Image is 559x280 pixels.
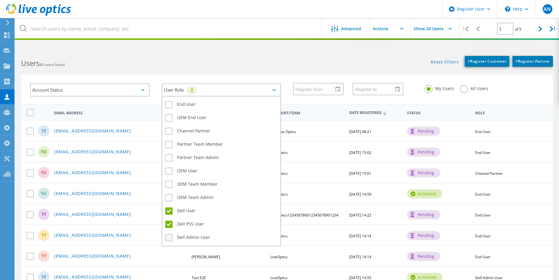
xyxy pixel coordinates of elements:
a: +Register Partner [512,56,553,67]
span: of 5 [515,27,521,32]
a: Reset Filters [431,60,459,65]
span: AN [544,7,551,11]
span: [DATE] 14:14 [349,254,371,259]
label: Partner Team Member [165,141,277,148]
span: Role [475,111,544,115]
span: TT [41,233,46,237]
label: OEM End User [165,114,277,122]
b: Users [21,58,40,68]
span: tu [41,171,47,175]
span: TT [41,212,46,217]
div: | [459,18,472,40]
a: [EMAIL_ADDRESS][DOMAIN_NAME] [54,275,131,280]
span: te [41,129,46,133]
input: Search users by name, email, company, etc. [15,18,322,39]
span: tu [41,191,47,196]
span: Email Address [54,111,186,115]
a: [EMAIL_ADDRESS][DOMAIN_NAME] [54,129,131,134]
span: End User [475,233,491,239]
span: Channel Partner [475,171,503,176]
a: Live Optics Dashboard [6,13,71,17]
span: [DATE] 14:14 [349,233,371,239]
label: My Users [425,85,454,91]
label: Partner Team Admin [165,154,277,161]
input: Register to [353,83,398,95]
span: Register Partner [515,59,550,64]
a: [EMAIL_ADDRESS][DOMAIN_NAME] [54,212,131,217]
span: [DATE] 15:01 [349,171,371,176]
span: 84 users found [40,62,65,67]
label: OEM User [165,168,277,175]
a: [EMAIL_ADDRESS][DOMAIN_NAME] [54,233,131,238]
label: Channel Partner [165,128,277,135]
input: Register from [294,83,339,95]
div: pending [407,148,440,157]
label: Dell PSS User [165,221,277,228]
span: End User [475,254,491,259]
span: End User [475,192,491,197]
span: Dell Live Optics [270,129,296,134]
span: [DATE] 14:59 [349,192,371,197]
div: User Role [162,83,281,96]
span: Register Customer [468,59,506,64]
a: [EMAIL_ADDRESS][DOMAIN_NAME] [54,171,131,176]
b: + [515,59,518,64]
span: End User [475,213,491,218]
a: [EMAIL_ADDRESS][DOMAIN_NAME] [54,191,131,197]
span: Status [407,111,470,115]
a: [EMAIL_ADDRESS][DOMAIN_NAME] [54,150,131,155]
label: Dell Admin User [165,234,277,241]
span: [DATE] 08:21 [349,129,371,134]
label: OEM Team Member [165,181,277,188]
label: OEM Team Admin [165,194,277,201]
a: [EMAIL_ADDRESS][DOMAIN_NAME] [54,254,131,259]
svg: \n [505,6,510,12]
div: activated [407,189,442,198]
span: [PERSON_NAME] [192,254,220,259]
span: TT [41,254,46,258]
div: Account Status [30,83,150,96]
label: End User [165,101,277,108]
span: End User [475,150,491,155]
span: tu [41,150,47,154]
div: 2 [187,86,197,94]
span: Advanced [341,27,361,31]
div: pending [407,168,440,177]
span: Account/Team [270,111,344,115]
b: + [468,59,470,64]
div: | [547,18,559,40]
span: LiveOptics [270,254,288,259]
span: End User [475,129,491,134]
span: LiveOptics123456789012345678901234 [270,213,338,218]
span: [DATE] 15:02 [349,150,371,155]
label: Dell User [165,207,277,215]
span: [DATE] 14:22 [349,213,371,218]
label: All Users [460,85,488,91]
span: TE [41,275,46,279]
div: pending [407,127,440,136]
div: pending [407,252,440,261]
a: +Register Customer [465,56,509,67]
span: Date Registered [349,111,402,115]
div: pending [407,231,440,240]
div: pending [407,210,440,219]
